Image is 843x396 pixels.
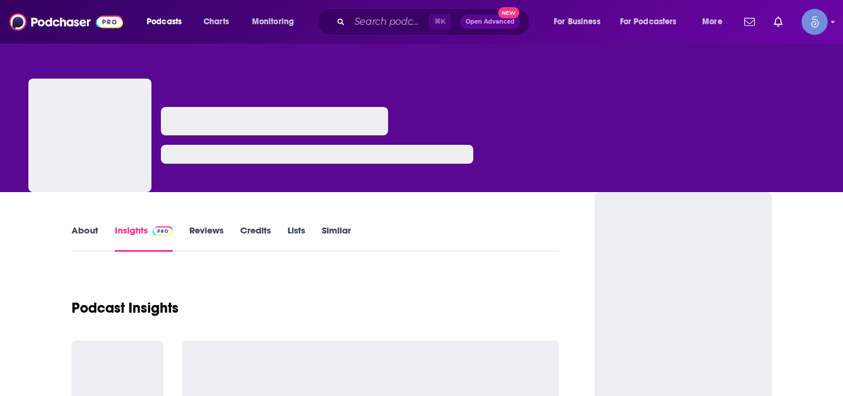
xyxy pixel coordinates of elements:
button: Show profile menu [802,9,828,35]
img: Podchaser - Follow, Share and Rate Podcasts [9,11,123,33]
a: Show notifications dropdown [739,12,760,32]
span: ⌘ K [429,14,451,30]
span: Open Advanced [466,19,515,25]
img: User Profile [802,9,828,35]
a: Credits [240,225,271,252]
h1: Podcast Insights [72,299,179,317]
button: open menu [612,12,694,31]
div: Search podcasts, credits, & more... [328,8,541,35]
a: Reviews [189,225,224,252]
a: Lists [288,225,305,252]
span: New [498,7,519,18]
span: Monitoring [252,14,294,30]
a: Charts [196,12,236,31]
span: Podcasts [147,14,182,30]
a: About [72,225,98,252]
a: InsightsPodchaser Pro [115,225,173,252]
button: open menu [244,12,309,31]
button: open menu [545,12,615,31]
span: Logged in as Spiral5-G1 [802,9,828,35]
button: open menu [138,12,197,31]
a: Similar [322,225,351,252]
input: Search podcasts, credits, & more... [350,12,429,31]
span: Charts [204,14,229,30]
a: Show notifications dropdown [769,12,787,32]
button: open menu [694,12,737,31]
span: More [702,14,722,30]
img: Podchaser Pro [153,226,173,236]
span: For Podcasters [620,14,677,30]
span: For Business [554,14,600,30]
button: Open AdvancedNew [460,15,520,29]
